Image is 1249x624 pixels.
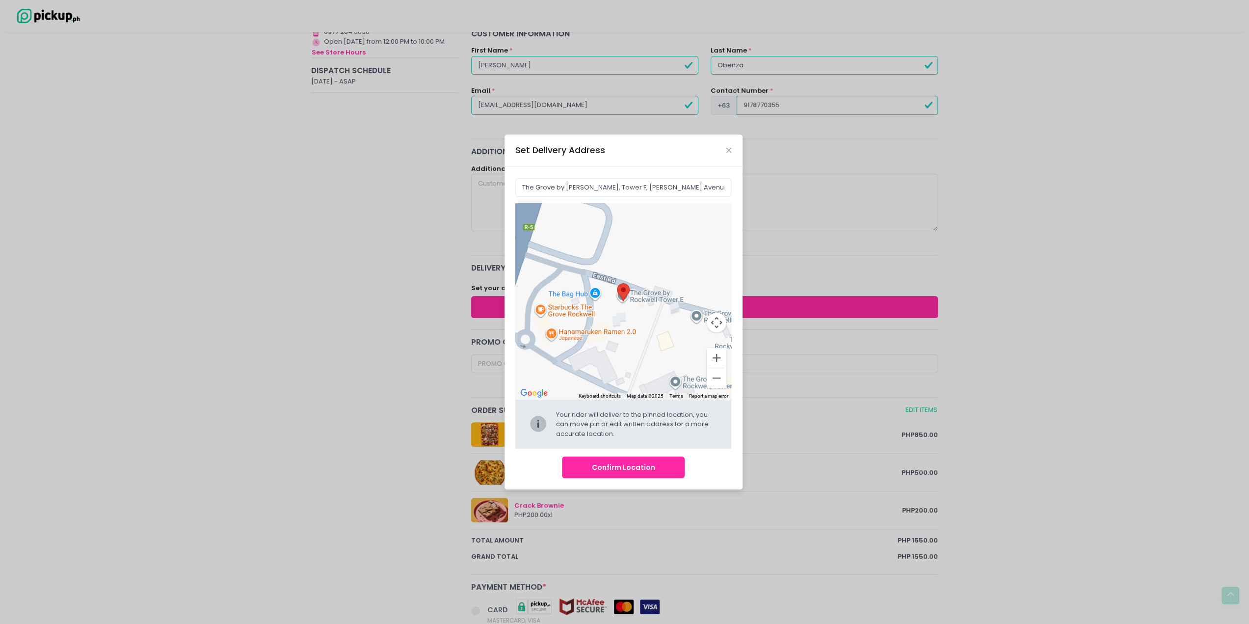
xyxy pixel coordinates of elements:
img: Google [518,387,550,400]
span: Map data ©2025 [627,393,664,399]
button: Zoom out [707,368,726,388]
div: Your rider will deliver to the pinned location, you can move pin or edit written address for a mo... [556,410,718,439]
button: Keyboard shortcuts [579,393,621,400]
a: Terms (opens in new tab) [669,393,683,399]
input: Delivery Address [515,178,731,197]
button: Confirm Location [562,457,685,479]
a: Report a map error [689,393,728,399]
button: Map camera controls [707,313,726,332]
div: Set Delivery Address [515,144,605,157]
button: Close [726,148,731,153]
a: Open this area in Google Maps (opens a new window) [518,387,550,400]
button: Zoom in [707,348,726,368]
